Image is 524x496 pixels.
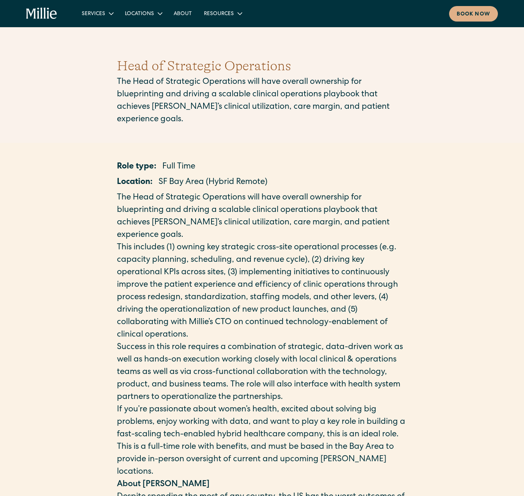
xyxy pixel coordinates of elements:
p: Location: [117,176,152,189]
div: Book now [457,11,490,19]
p: SF Bay Area (Hybrid Remote) [159,176,267,189]
a: Book now [449,6,498,22]
div: Services [76,7,119,20]
p: The Head of Strategic Operations will have overall ownership for blueprinting and driving a scala... [117,192,407,242]
p: Full Time [162,161,195,173]
div: Locations [125,10,154,18]
p: This is a full-time role with benefits, and must be based in the Bay Area to provide in-person ov... [117,441,407,479]
p: This includes (1) owning key strategic cross-site operational processes (e.g. capacity planning, ... [117,242,407,341]
strong: About [PERSON_NAME] [117,481,210,489]
div: Services [82,10,105,18]
p: The Head of Strategic Operations will have overall ownership for blueprinting and driving a scala... [117,76,407,126]
div: Resources [198,7,247,20]
a: home [26,8,57,20]
div: Resources [204,10,234,18]
h1: Head of Strategic Operations [117,56,407,76]
a: About [168,7,198,20]
div: Locations [119,7,168,20]
p: If you’re passionate about women’s health, excited about solving big problems, enjoy working with... [117,404,407,441]
p: Role type: [117,161,156,173]
p: Success in this role requires a combination of strategic, data-driven work as well as hands-on ex... [117,341,407,404]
